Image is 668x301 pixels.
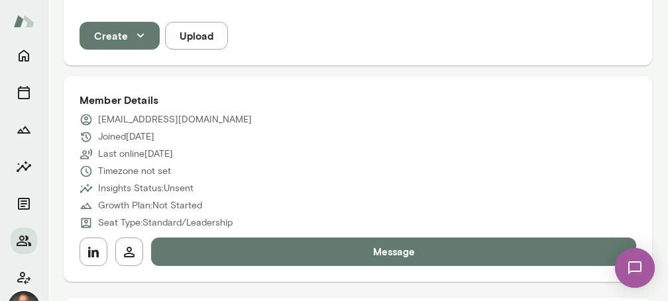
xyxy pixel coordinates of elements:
button: Sessions [11,79,37,106]
p: Growth Plan: Not Started [98,199,202,212]
img: Mento [13,9,34,34]
button: Create [80,22,160,50]
h6: Member Details [80,92,636,108]
button: Documents [11,191,37,217]
button: Upload [165,22,228,50]
button: Message [151,237,636,265]
p: Joined [DATE] [98,130,154,144]
p: Insights Status: Unsent [98,182,194,195]
button: Home [11,42,37,69]
button: Growth Plan [11,116,37,143]
button: Members [11,228,37,254]
button: Client app [11,265,37,291]
p: Timezone not set [98,165,171,178]
p: Seat Type: Standard/Leadership [98,216,233,230]
button: Insights [11,153,37,180]
p: [EMAIL_ADDRESS][DOMAIN_NAME] [98,113,252,126]
p: Last online [DATE] [98,148,173,161]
